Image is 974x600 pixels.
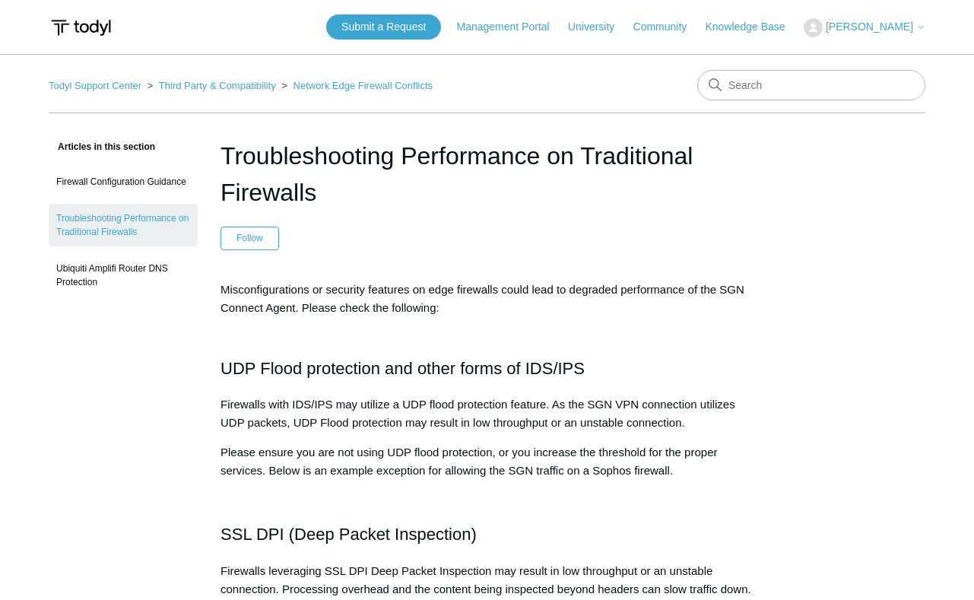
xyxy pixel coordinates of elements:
img: Todyl Support Center Help Center home page [49,14,113,42]
h1: Troubleshooting Performance on Traditional Firewalls [220,138,754,211]
li: Network Edge Firewall Conflicts [278,80,433,91]
a: Submit a Request [326,14,441,40]
a: Ubiquiti Amplifi Router DNS Protection [49,254,198,297]
span: [PERSON_NAME] [826,21,913,33]
h2: UDP Flood protection and other forms of IDS/IPS [220,329,754,382]
a: Knowledge Base [705,19,800,35]
a: Troubleshooting Performance on Traditional Firewalls [49,204,198,246]
a: Network Edge Firewall Conflicts [293,80,433,91]
a: University [568,19,630,35]
p: Firewalls with IDS/IPS may utilize a UDP flood protection feature. As the SGN VPN connection util... [220,395,754,432]
a: Todyl Support Center [49,80,141,91]
a: Management Portal [457,19,565,35]
p: Misconfigurations or security features on edge firewalls could lead to degraded performance of th... [220,281,754,317]
a: Community [633,19,703,35]
button: Follow Article [220,227,279,249]
li: Third Party & Compatibility [144,80,279,91]
a: Firewall Configuration Guidance [49,167,198,196]
h2: SSL DPI (Deep Packet Inspection) [220,521,754,548]
p: Please ensure you are not using UDP flood protection, or you increase the threshold for the prope... [220,443,754,480]
span: Articles in this section [49,141,155,152]
input: Search [697,70,925,100]
button: [PERSON_NAME] [804,18,925,37]
li: Todyl Support Center [49,80,144,91]
a: Third Party & Compatibility [159,80,276,91]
